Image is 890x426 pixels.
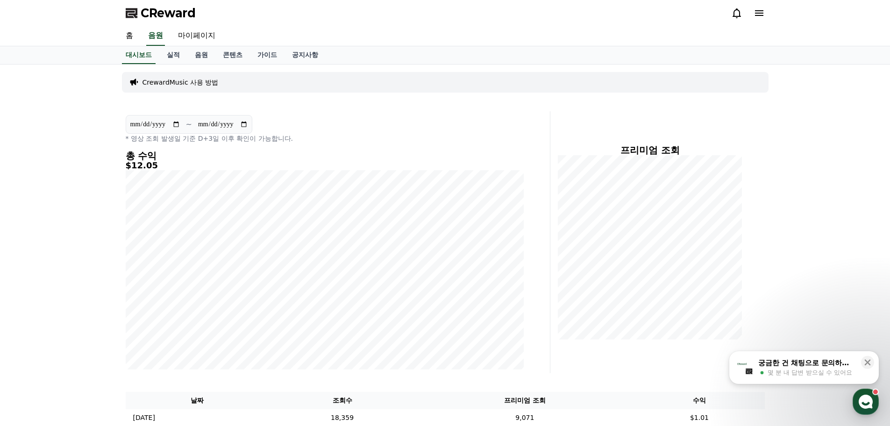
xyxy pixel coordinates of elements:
a: 공지사항 [285,46,326,64]
a: 음원 [187,46,215,64]
th: 날짜 [126,392,269,409]
p: ~ [186,119,192,130]
h4: 총 수익 [126,151,524,161]
a: 홈 [118,26,141,46]
a: 콘텐츠 [215,46,250,64]
th: 조회수 [269,392,416,409]
h4: 프리미엄 조회 [558,145,742,155]
a: CReward [126,6,196,21]
p: [DATE] [133,413,155,423]
th: 프리미엄 조회 [415,392,634,409]
a: 마이페이지 [171,26,223,46]
p: * 영상 조회 발생일 기준 D+3일 이후 확인이 가능합니다. [126,134,524,143]
th: 수익 [634,392,764,409]
span: CReward [141,6,196,21]
a: 실적 [159,46,187,64]
h5: $12.05 [126,161,524,170]
a: 음원 [146,26,165,46]
a: 가이드 [250,46,285,64]
a: 대시보드 [122,46,156,64]
a: CrewardMusic 사용 방법 [142,78,219,87]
